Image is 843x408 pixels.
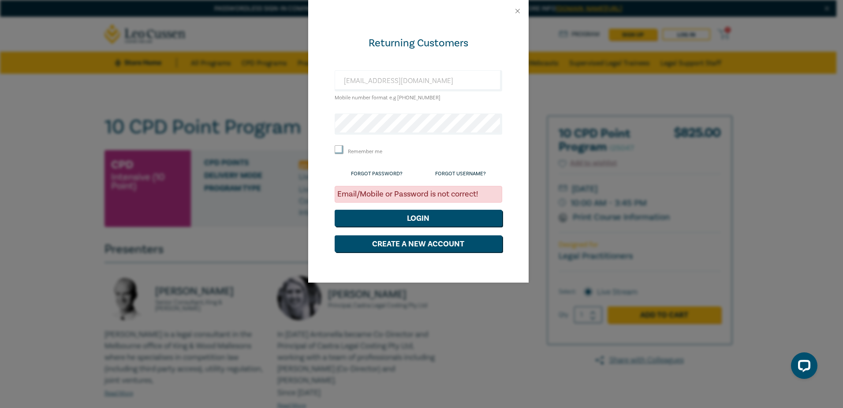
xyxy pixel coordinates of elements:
[335,36,502,50] div: Returning Customers
[514,7,522,15] button: Close
[335,210,502,227] button: Login
[335,235,502,252] button: Create a New Account
[784,349,821,386] iframe: LiveChat chat widget
[348,148,382,155] label: Remember me
[351,170,403,177] a: Forgot Password?
[435,170,486,177] a: Forgot Username?
[335,186,502,203] div: Email/Mobile or Password is not correct!
[335,70,502,91] input: Enter email or Mobile number
[335,94,440,101] small: Mobile number format e.g [PHONE_NUMBER]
